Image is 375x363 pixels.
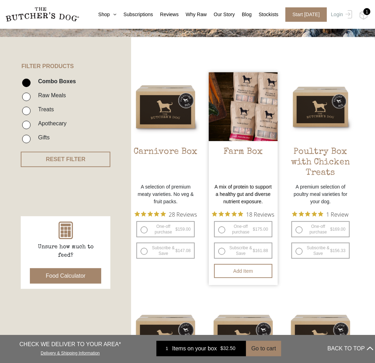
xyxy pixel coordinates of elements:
button: Add item [214,264,272,278]
p: A premium selection of poultry meal varieties for your dog. [286,183,355,205]
label: Subscribe & Save [136,243,195,259]
bdi: 161.88 [253,248,268,253]
a: Stockists [252,11,278,18]
label: Treats [34,105,54,114]
p: A mix of protein to support a healthy gut and diverse nutrient exposure. [209,183,278,205]
bdi: 159.00 [175,227,190,232]
label: Subscribe & Save [291,243,350,259]
p: Unsure how much to feed? [31,243,101,260]
label: Gifts [34,133,50,142]
button: Food Calculator [30,268,101,284]
span: $ [253,227,255,232]
h2: Carnivore Box [131,147,200,180]
button: Rated 5 out of 5 stars from 1 reviews. Jump to reviews. [292,209,349,219]
span: 28 Reviews [169,209,197,219]
a: Farm Box [209,72,278,180]
label: Combo Boxes [34,77,76,86]
a: Subscriptions [116,11,153,18]
h2: Poultry Box with Chicken Treats [286,147,355,180]
img: TBD_Cart-Full.png [359,11,368,20]
p: CHECK WE DELIVER TO YOUR AREA* [19,340,121,349]
span: $ [175,227,178,232]
span: $ [175,248,178,253]
img: Carnivore Box [131,72,200,141]
a: Why Raw [179,11,207,18]
bdi: 147.08 [175,248,190,253]
label: One-off purchase [291,221,350,237]
span: $ [220,346,223,351]
button: Rated 4.9 out of 5 stars from 28 reviews. Jump to reviews. [135,209,197,219]
bdi: 175.00 [253,227,268,232]
bdi: 32.50 [220,346,235,351]
a: Shop [91,11,117,18]
span: $ [253,248,255,253]
bdi: 156.33 [330,248,345,253]
button: RESET FILTER [21,152,110,167]
bdi: 169.00 [330,227,345,232]
h2: Farm Box [209,147,278,180]
span: $ [330,227,333,232]
label: Raw Meals [34,91,66,100]
div: 1 [363,8,370,15]
p: A selection of premium meaty varieties. No veg & fruit packs. [131,183,200,205]
a: Delivery & Shipping Information [41,349,100,356]
button: BACK TO TOP [328,340,373,357]
a: Start [DATE] [278,7,329,22]
a: Carnivore BoxCarnivore Box [131,72,200,180]
label: One-off purchase [214,221,272,237]
a: Reviews [153,11,179,18]
a: Poultry Box with Chicken TreatsPoultry Box with Chicken Treats [286,72,355,180]
img: Poultry Box with Chicken Treats [286,72,355,141]
div: 1 [162,345,172,352]
a: 1 Items on your box $32.50 [156,341,246,356]
label: One-off purchase [136,221,195,237]
button: Rated 4.9 out of 5 stars from 18 reviews. Jump to reviews. [212,209,274,219]
span: 1 Review [326,209,349,219]
label: Subscribe & Save [214,243,272,259]
span: Start [DATE] [285,7,327,22]
span: Items on your box [172,344,217,353]
a: Our Story [207,11,235,18]
button: Go to cart [246,341,281,356]
span: $ [330,248,333,253]
a: Blog [235,11,252,18]
a: Login [329,7,352,22]
label: Apothecary [34,119,66,128]
span: 18 Reviews [246,209,274,219]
